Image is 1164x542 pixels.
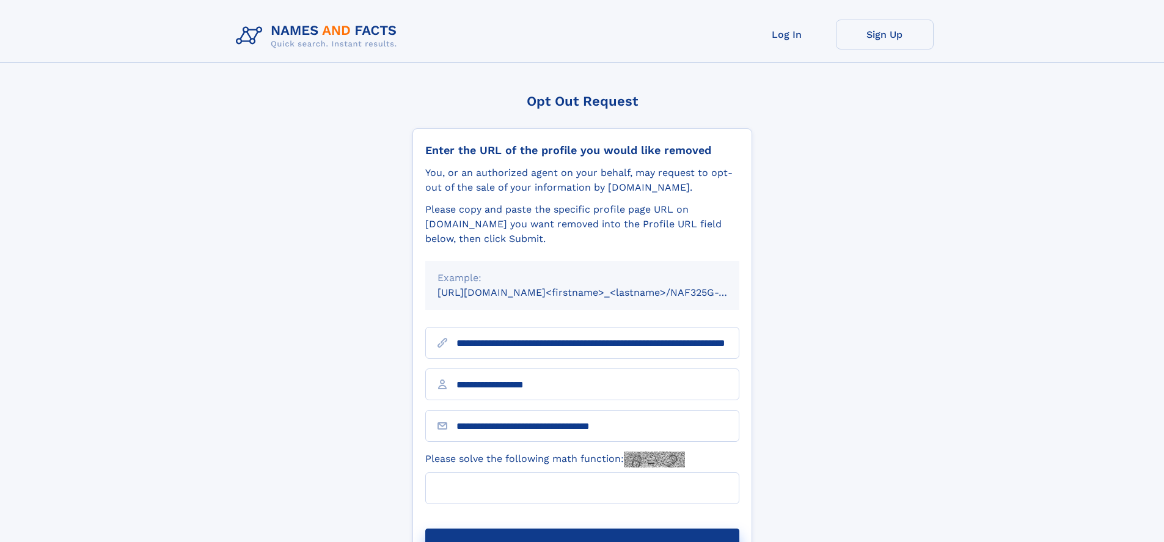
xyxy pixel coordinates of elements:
small: [URL][DOMAIN_NAME]<firstname>_<lastname>/NAF325G-xxxxxxxx [437,287,763,298]
div: Opt Out Request [412,93,752,109]
div: You, or an authorized agent on your behalf, may request to opt-out of the sale of your informatio... [425,166,739,195]
img: Logo Names and Facts [231,20,407,53]
div: Please copy and paste the specific profile page URL on [DOMAIN_NAME] you want removed into the Pr... [425,202,739,246]
a: Log In [738,20,836,49]
a: Sign Up [836,20,934,49]
label: Please solve the following math function: [425,452,685,467]
div: Enter the URL of the profile you would like removed [425,144,739,157]
div: Example: [437,271,727,285]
